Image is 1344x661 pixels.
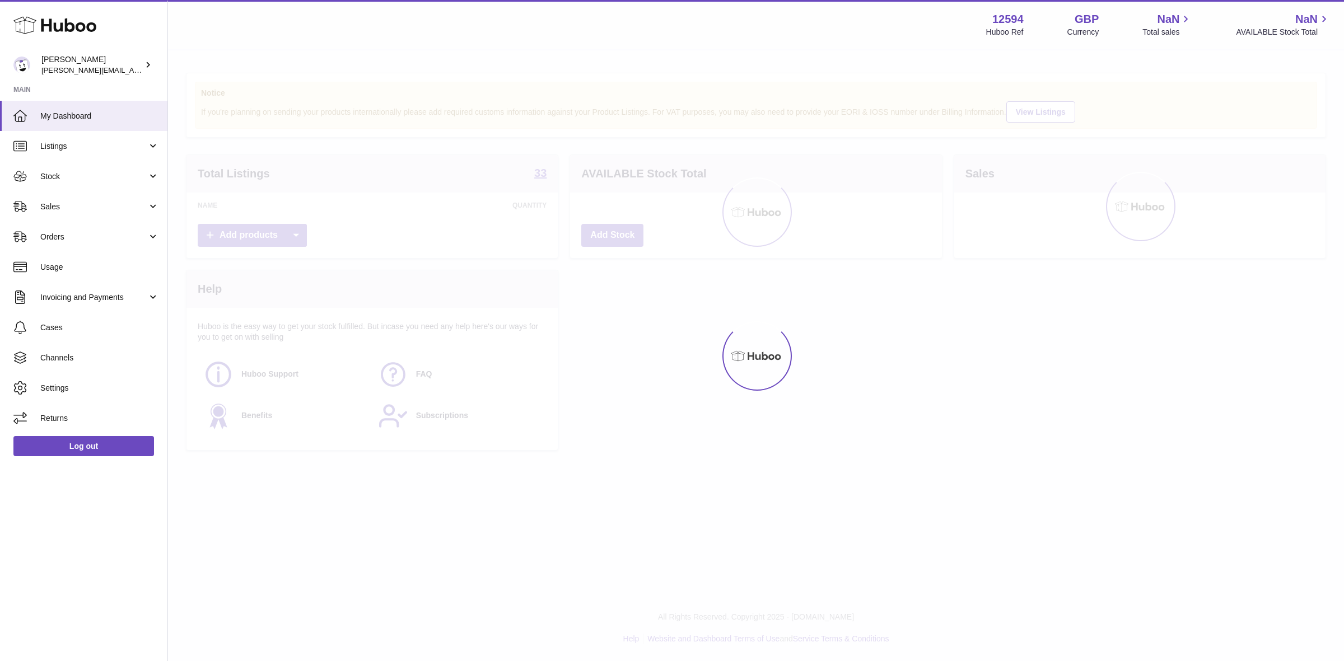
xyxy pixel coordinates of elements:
[40,201,147,212] span: Sales
[40,232,147,242] span: Orders
[40,111,159,121] span: My Dashboard
[40,141,147,152] span: Listings
[41,65,225,74] span: [PERSON_NAME][EMAIL_ADDRESS][DOMAIN_NAME]
[1236,12,1331,37] a: NaN AVAILABLE Stock Total
[1142,27,1192,37] span: Total sales
[13,436,154,456] a: Log out
[1157,12,1179,27] span: NaN
[40,171,147,182] span: Stock
[40,262,159,273] span: Usage
[13,57,30,73] img: owen@wearemakewaves.com
[1075,12,1099,27] strong: GBP
[986,27,1024,37] div: Huboo Ref
[40,322,159,333] span: Cases
[992,12,1024,27] strong: 12594
[40,353,159,363] span: Channels
[40,413,159,424] span: Returns
[40,383,159,393] span: Settings
[1295,12,1318,27] span: NaN
[1067,27,1099,37] div: Currency
[40,292,147,303] span: Invoicing and Payments
[1142,12,1192,37] a: NaN Total sales
[1236,27,1331,37] span: AVAILABLE Stock Total
[41,54,142,76] div: [PERSON_NAME]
